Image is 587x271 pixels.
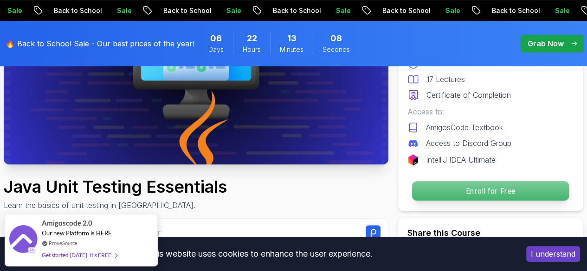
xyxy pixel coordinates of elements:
button: Accept cookies [526,246,580,262]
span: 13 Minutes [287,32,297,45]
span: 8 Seconds [330,32,342,45]
h1: Java Unit Testing Essentials [4,177,227,196]
a: ProveSource [49,239,77,247]
div: This website uses cookies to enhance the user experience. [7,244,512,264]
p: IntelliJ IDEA Ultimate [426,154,496,165]
span: 6 Days [210,32,222,45]
div: Get started [DATE]. It's FREE [42,250,117,260]
p: AmigosCode Textbook [426,122,503,133]
button: Enroll for Free [412,181,569,201]
span: 22 Hours [247,32,257,45]
span: Days [208,45,224,54]
span: Amigoscode 2.0 [42,218,92,228]
h2: Share this Course [407,227,574,239]
p: Sale [328,6,358,15]
p: Back to School [265,6,328,15]
p: Access to: [407,106,574,117]
img: jetbrains logo [407,154,419,165]
p: Back to School [46,6,109,15]
span: Hours [243,45,261,54]
p: Sale [438,6,467,15]
span: Our new Platform is HERE [42,229,112,237]
p: Back to School [374,6,438,15]
p: Learn the basics of unit testing in [GEOGRAPHIC_DATA]. [4,200,227,211]
p: Sale [547,6,577,15]
p: 17 Lectures [426,74,465,85]
p: Sale [109,6,139,15]
span: Seconds [323,45,350,54]
p: Enroll for Free [412,181,569,201]
span: Minutes [280,45,303,54]
p: Sale [219,6,248,15]
p: Certificate of Completion [426,89,511,101]
p: 🔥 Back to School Sale - Our best prices of the year! [6,38,194,49]
p: Back to School [484,6,547,15]
p: Back to School [155,6,219,15]
img: provesource social proof notification image [9,225,37,255]
p: Grab Now [528,38,564,49]
p: Access to Discord Group [426,138,511,149]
